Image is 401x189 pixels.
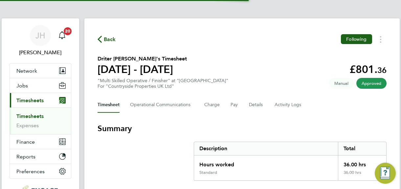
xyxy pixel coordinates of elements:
[356,78,387,89] span: This timesheet has been approved.
[349,63,387,76] app-decimal: £801.
[10,149,71,164] button: Reports
[10,63,71,78] button: Network
[104,35,116,43] span: Back
[249,97,264,113] button: Details
[194,142,387,181] div: Summary
[98,97,120,113] button: Timesheet
[338,142,386,155] div: Total
[98,83,228,89] div: For "Countryside Properties UK Ltd"
[204,97,220,113] button: Charge
[194,155,338,170] div: Hours worked
[130,97,194,113] button: Operational Communications
[231,97,238,113] button: Pay
[10,164,71,178] button: Preferences
[10,49,71,57] span: Jane Howley
[10,78,71,93] button: Jobs
[16,97,44,104] span: Timesheets
[194,142,338,155] div: Description
[98,123,387,134] h3: Summary
[10,134,71,149] button: Finance
[16,154,35,160] span: Reports
[10,25,71,57] a: JH[PERSON_NAME]
[377,65,387,75] span: 36
[64,27,72,35] span: 20
[329,78,354,89] span: This timesheet was manually created.
[10,107,71,134] div: Timesheets
[56,25,69,46] a: 20
[10,93,71,107] button: Timesheets
[98,55,187,63] h2: Driter [PERSON_NAME]'s Timesheet
[341,34,372,44] button: Following
[16,168,45,175] span: Preferences
[35,31,45,40] span: JH
[98,35,116,43] button: Back
[199,170,217,175] div: Standard
[98,78,228,89] div: "Multi Skilled Operative / Finisher" at "[GEOGRAPHIC_DATA]"
[275,97,302,113] button: Activity Logs
[346,36,367,42] span: Following
[338,170,386,180] div: 36.00 hrs
[16,113,44,119] a: Timesheets
[16,139,35,145] span: Finance
[375,34,387,44] button: Timesheets Menu
[16,68,37,74] span: Network
[338,155,386,170] div: 36.00 hrs
[16,122,39,129] a: Expenses
[16,83,28,89] span: Jobs
[98,63,187,76] h1: [DATE] - [DATE]
[375,163,396,184] button: Engage Resource Center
